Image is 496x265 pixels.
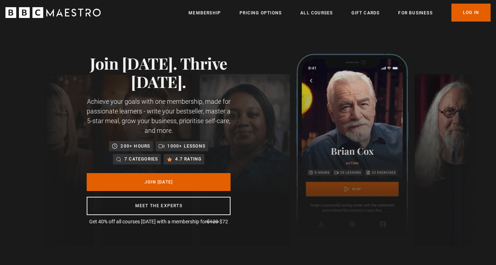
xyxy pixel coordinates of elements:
[175,155,201,163] p: 4.7 rating
[219,219,228,224] span: $72
[188,9,221,17] a: Membership
[351,9,379,17] a: Gift Cards
[300,9,333,17] a: All Courses
[451,4,491,22] a: Log In
[188,4,491,22] nav: Primary
[5,7,101,18] svg: BBC Maestro
[207,219,218,224] span: $120
[240,9,282,17] a: Pricing Options
[87,54,231,91] h1: Join [DATE]. Thrive [DATE].
[87,97,231,135] p: Achieve your goals with one membership, made for passionate learners - write your bestseller, mas...
[87,197,231,215] a: Meet the experts
[120,143,150,150] p: 200+ hours
[124,155,158,163] p: 7 categories
[87,173,231,191] a: Join [DATE]
[398,9,432,17] a: For business
[87,218,231,226] p: Get 40% off all courses [DATE] with a membership for
[167,143,205,150] p: 1000+ lessons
